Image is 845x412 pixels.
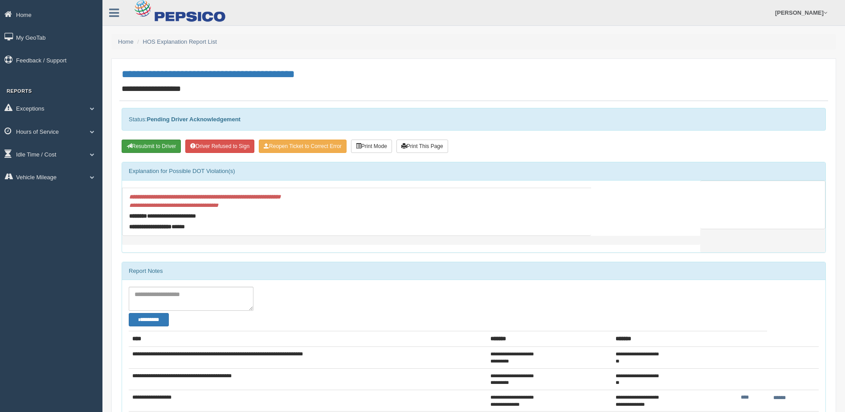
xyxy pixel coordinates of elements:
[118,38,134,45] a: Home
[122,140,181,153] button: Resubmit To Driver
[351,140,392,153] button: Print Mode
[185,140,254,153] button: Driver Refused to Sign
[396,140,448,153] button: Print This Page
[129,313,169,326] button: Change Filter Options
[122,108,826,131] div: Status:
[122,162,825,180] div: Explanation for Possible DOT Violation(s)
[122,262,825,280] div: Report Notes
[259,140,347,153] button: Reopen Ticket
[147,116,240,123] strong: Pending Driver Acknowledgement
[143,38,217,45] a: HOS Explanation Report List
